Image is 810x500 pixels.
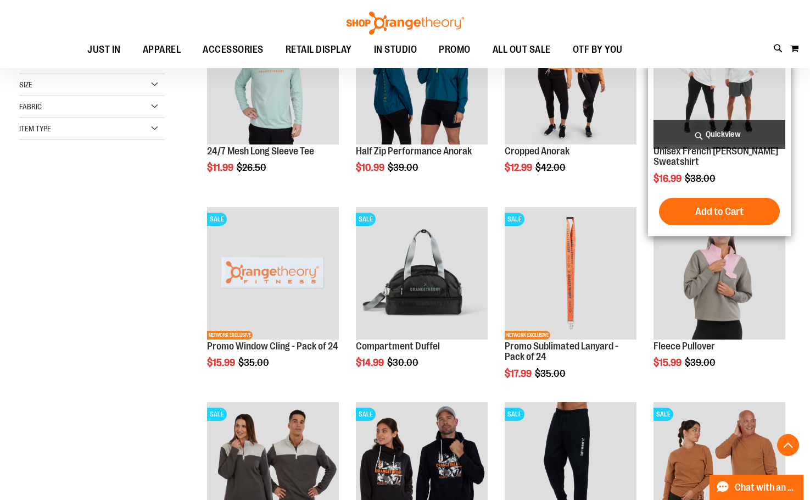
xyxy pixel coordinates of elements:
span: $26.50 [237,162,268,173]
div: product [499,202,642,407]
span: NETWORK EXCLUSIVE [505,331,550,340]
a: Compartment Duffel [356,341,440,352]
span: OTF BY YOU [573,37,623,62]
div: product [648,7,791,236]
a: Cropped Anorak [505,146,569,157]
span: $12.99 [505,162,534,173]
span: $17.99 [505,368,533,379]
div: product [499,7,642,201]
span: Add to Cart [695,205,744,218]
span: $15.99 [653,357,683,368]
span: ALL OUT SALE [493,37,551,62]
span: Size [19,80,32,89]
div: product [202,202,344,396]
span: IN STUDIO [374,37,417,62]
span: ACCESSORIES [203,37,264,62]
a: 24/7 Mesh Long Sleeve Tee [207,146,314,157]
a: Main Image of 1457095SALE [207,12,339,146]
span: $11.99 [207,162,235,173]
img: Shop Orangetheory [345,12,466,35]
span: $42.00 [535,162,567,173]
span: RETAIL DISPLAY [286,37,352,62]
a: Promo Window Cling - Pack of 24 [207,341,338,352]
span: SALE [653,408,673,421]
a: Quickview [653,120,785,149]
span: $16.99 [653,173,683,184]
img: Main Image of 1457095 [207,12,339,144]
span: $35.00 [535,368,567,379]
a: Half Zip Performance Anorak [356,146,472,157]
button: Back To Top [777,434,799,456]
span: SALE [207,408,227,421]
a: Product image for Sublimated Lanyard - Pack of 24SALENETWORK EXCLUSIVE [505,207,636,341]
img: Product image for Fleece Pullover [653,207,785,339]
span: NETWORK EXCLUSIVE [207,331,253,340]
span: $30.00 [387,357,420,368]
img: Product image for Sublimated Lanyard - Pack of 24 [505,207,636,339]
span: APPAREL [143,37,181,62]
div: product [202,7,344,201]
a: Fleece Pullover [653,341,715,352]
a: Half Zip Performance AnorakSALE [356,12,488,146]
span: $38.00 [685,173,717,184]
button: Add to Cart [659,198,780,225]
span: PROMO [439,37,471,62]
div: product [350,7,493,201]
img: Half Zip Performance Anorak [356,12,488,144]
a: Unisex French [PERSON_NAME] Sweatshirt [653,146,778,168]
span: $15.99 [207,357,237,368]
img: Cropped Anorak primary image [505,12,636,144]
span: JUST IN [87,37,121,62]
span: $14.99 [356,357,386,368]
div: product [648,202,791,396]
button: Chat with an Expert [710,475,804,500]
a: Cropped Anorak primary imageSALE [505,12,636,146]
span: SALE [356,408,376,421]
img: Product image for Window Cling Orange - Pack of 24 [207,207,339,339]
span: $39.00 [685,357,717,368]
span: SALE [505,213,524,226]
a: Promo Sublimated Lanyard - Pack of 24 [505,341,618,363]
a: Product image for Fleece PulloverSALE [653,207,785,341]
span: SALE [505,408,524,421]
span: SALE [207,213,227,226]
a: Compartment Duffel front SALE [356,207,488,341]
span: Item Type [19,124,51,133]
div: product [350,202,493,396]
span: $39.00 [388,162,420,173]
a: Unisex French Terry Crewneck Sweatshirt primary imageSALE [653,12,785,146]
span: Chat with an Expert [735,482,797,493]
span: Fabric [19,102,42,111]
a: Product image for Window Cling Orange - Pack of 24SALENETWORK EXCLUSIVE [207,207,339,341]
img: Compartment Duffel front [356,207,488,339]
img: Unisex French Terry Crewneck Sweatshirt primary image [653,12,785,144]
span: $10.99 [356,162,386,173]
span: $35.00 [238,357,271,368]
span: SALE [356,213,376,226]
